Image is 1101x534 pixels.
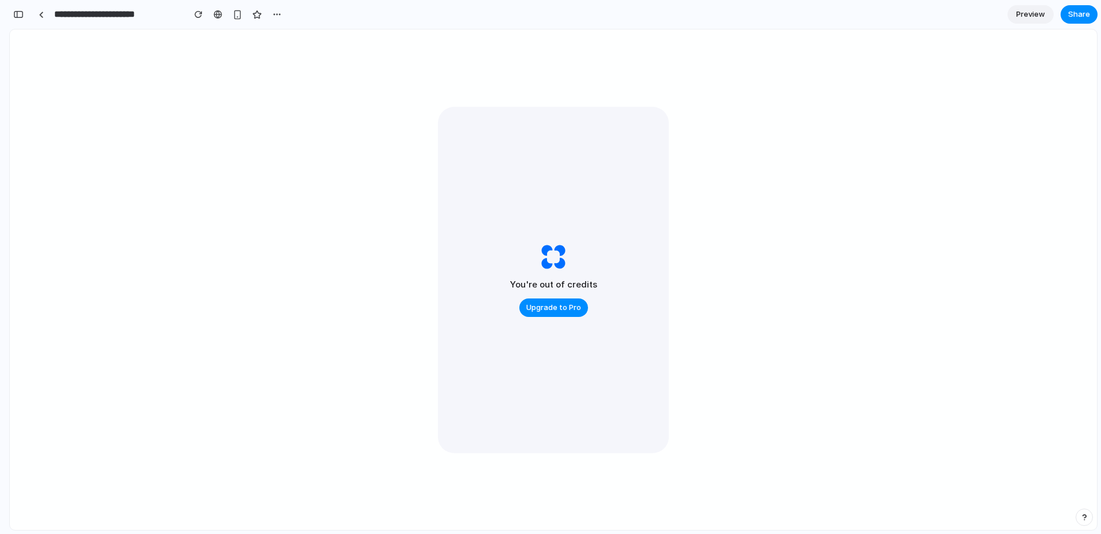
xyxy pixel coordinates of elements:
button: Upgrade to Pro [519,298,588,317]
span: Preview [1016,9,1045,20]
span: Upgrade to Pro [526,302,581,313]
h2: You're out of credits [510,278,597,292]
a: Preview [1008,5,1054,24]
button: Share [1061,5,1098,24]
span: Share [1068,9,1090,20]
